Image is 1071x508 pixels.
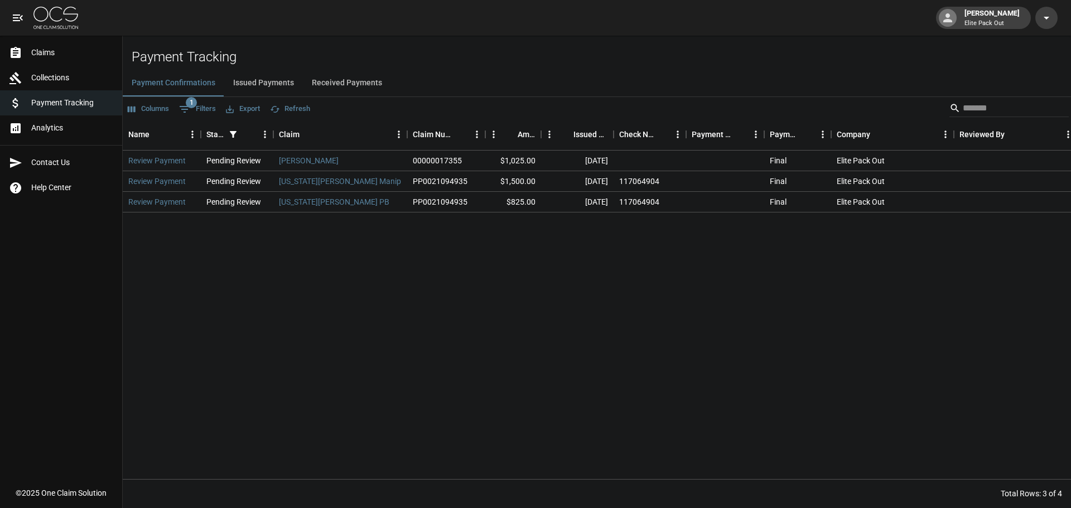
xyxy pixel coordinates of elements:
[413,196,467,207] div: PP0021094935
[31,182,113,193] span: Help Center
[390,126,407,143] button: Menu
[257,126,273,143] button: Menu
[201,119,273,150] div: Status
[619,196,659,207] div: 117064904
[279,176,401,187] a: [US_STATE][PERSON_NAME] Manip
[619,176,659,187] div: 117064904
[837,119,870,150] div: Company
[541,192,614,212] div: [DATE]
[799,127,814,142] button: Sort
[518,119,535,150] div: Amount
[960,8,1024,28] div: [PERSON_NAME]
[485,192,541,212] div: $825.00
[959,119,1005,150] div: Reviewed By
[964,19,1020,28] p: Elite Pack Out
[770,119,799,150] div: Payment Type
[128,176,186,187] a: Review Payment
[485,151,541,171] div: $1,025.00
[186,97,197,108] span: 1
[831,119,954,150] div: Company
[223,100,263,118] button: Export
[279,196,389,207] a: [US_STATE][PERSON_NAME] PB
[149,127,165,142] button: Sort
[692,119,732,150] div: Payment Method
[541,151,614,171] div: [DATE]
[125,100,172,118] button: Select columns
[132,49,1071,65] h2: Payment Tracking
[654,127,669,142] button: Sort
[176,100,219,118] button: Show filters
[407,119,485,150] div: Claim Number
[732,127,747,142] button: Sort
[31,72,113,84] span: Collections
[300,127,315,142] button: Sort
[128,155,186,166] a: Review Payment
[764,119,831,150] div: Payment Type
[502,127,518,142] button: Sort
[485,126,502,143] button: Menu
[770,176,787,187] div: Final
[870,127,886,142] button: Sort
[814,126,831,143] button: Menu
[123,119,201,150] div: Name
[770,155,787,166] div: Final
[413,119,453,150] div: Claim Number
[184,126,201,143] button: Menu
[267,100,313,118] button: Refresh
[206,155,261,166] div: Pending Review
[573,119,608,150] div: Issued Date
[279,119,300,150] div: Claim
[541,171,614,192] div: [DATE]
[206,176,261,187] div: Pending Review
[128,119,149,150] div: Name
[206,196,261,207] div: Pending Review
[123,70,224,96] button: Payment Confirmations
[770,196,787,207] div: Final
[541,119,614,150] div: Issued Date
[279,155,339,166] a: [PERSON_NAME]
[485,171,541,192] div: $1,500.00
[831,151,954,171] div: Elite Pack Out
[31,122,113,134] span: Analytics
[485,119,541,150] div: Amount
[1005,127,1020,142] button: Sort
[225,127,241,142] div: 1 active filter
[541,126,558,143] button: Menu
[123,70,1071,96] div: dynamic tabs
[413,155,462,166] div: 00000017355
[7,7,29,29] button: open drawer
[558,127,573,142] button: Sort
[33,7,78,29] img: ocs-logo-white-transparent.png
[31,157,113,168] span: Contact Us
[206,119,225,150] div: Status
[747,126,764,143] button: Menu
[225,127,241,142] button: Show filters
[686,119,764,150] div: Payment Method
[831,192,954,212] div: Elite Pack Out
[949,99,1069,119] div: Search
[241,127,257,142] button: Sort
[614,119,686,150] div: Check Number
[937,126,954,143] button: Menu
[224,70,303,96] button: Issued Payments
[303,70,391,96] button: Received Payments
[31,97,113,109] span: Payment Tracking
[273,119,407,150] div: Claim
[831,171,954,192] div: Elite Pack Out
[31,47,113,59] span: Claims
[128,196,186,207] a: Review Payment
[1001,488,1062,499] div: Total Rows: 3 of 4
[16,487,107,499] div: © 2025 One Claim Solution
[453,127,469,142] button: Sort
[619,119,654,150] div: Check Number
[669,126,686,143] button: Menu
[469,126,485,143] button: Menu
[413,176,467,187] div: PP0021094935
